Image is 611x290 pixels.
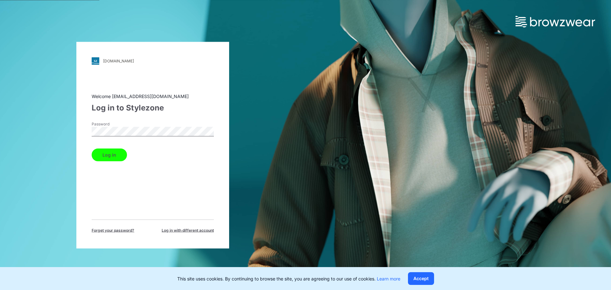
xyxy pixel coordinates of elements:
p: This site uses cookies. By continuing to browse the site, you are agreeing to our use of cookies. [177,275,400,282]
button: Accept [408,272,434,285]
a: Learn more [377,276,400,281]
div: [DOMAIN_NAME] [103,59,134,63]
div: Log in to Stylezone [92,102,214,113]
span: Forget your password? [92,227,134,233]
img: browzwear-logo.73288ffb.svg [516,16,595,27]
a: [DOMAIN_NAME] [92,57,214,65]
img: svg+xml;base64,PHN2ZyB3aWR0aD0iMjgiIGhlaWdodD0iMjgiIHZpZXdCb3g9IjAgMCAyOCAyOCIgZmlsbD0ibm9uZSIgeG... [92,57,99,65]
button: Log in [92,148,127,161]
div: Welcome [EMAIL_ADDRESS][DOMAIN_NAME] [92,93,214,99]
label: Password [92,121,136,127]
span: Log in with different account [162,227,214,233]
